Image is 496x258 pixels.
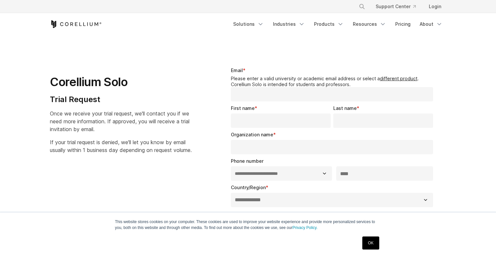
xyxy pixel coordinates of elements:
div: Navigation Menu [229,18,446,30]
span: If your trial request is denied, we'll let you know by email usually within 1 business day depend... [50,139,192,153]
a: Corellium Home [50,20,102,28]
a: Solutions [229,18,268,30]
a: Industries [269,18,309,30]
div: Navigation Menu [351,1,446,12]
span: Once we receive your trial request, we'll contact you if we need more information. If approved, y... [50,110,189,132]
h4: Trial Request [50,95,192,104]
span: Phone number [231,158,263,164]
legend: Please enter a valid university or academic email address or select a . Corellium Solo is intende... [231,76,436,87]
p: Corellium needs the contact information you provide to us to contact you about our products and s... [231,210,436,238]
a: About [416,18,446,30]
span: Country/Region [231,185,266,190]
a: different product [380,76,417,81]
a: Support Center [370,1,421,12]
a: Privacy Policy. [293,225,318,230]
span: Organization name [231,132,273,137]
h1: Corellium Solo [50,75,192,89]
span: First name [231,105,255,111]
a: Resources [349,18,390,30]
a: Login [424,1,446,12]
p: This website stores cookies on your computer. These cookies are used to improve your website expe... [115,219,381,231]
a: Pricing [391,18,414,30]
button: Search [356,1,368,12]
span: Last name [333,105,357,111]
a: OK [362,236,379,250]
a: Products [310,18,348,30]
span: Email [231,68,243,73]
